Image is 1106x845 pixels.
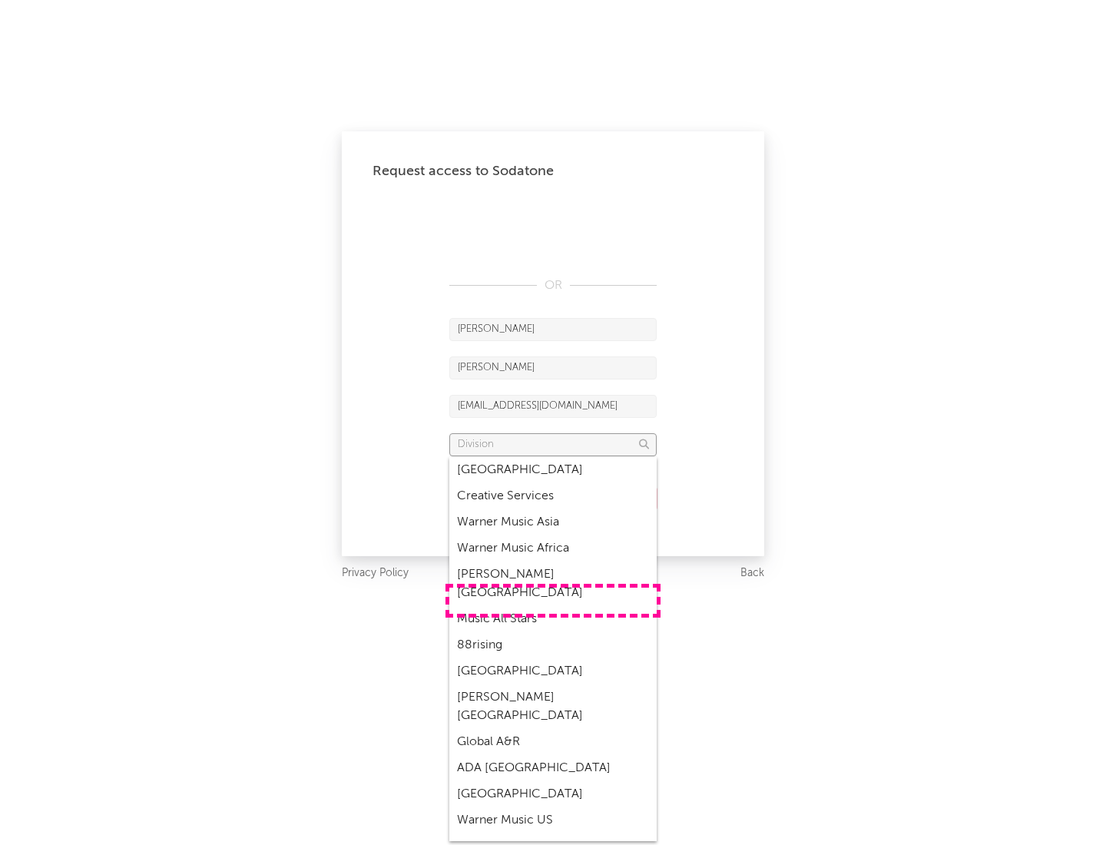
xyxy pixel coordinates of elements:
[449,356,657,379] input: Last Name
[449,729,657,755] div: Global A&R
[449,483,657,509] div: Creative Services
[449,632,657,658] div: 88rising
[449,433,657,456] input: Division
[740,564,764,583] a: Back
[449,277,657,295] div: OR
[449,535,657,562] div: Warner Music Africa
[449,755,657,781] div: ADA [GEOGRAPHIC_DATA]
[449,658,657,684] div: [GEOGRAPHIC_DATA]
[449,807,657,833] div: Warner Music US
[449,781,657,807] div: [GEOGRAPHIC_DATA]
[342,564,409,583] a: Privacy Policy
[449,606,657,632] div: Music All Stars
[449,684,657,729] div: [PERSON_NAME] [GEOGRAPHIC_DATA]
[373,162,733,181] div: Request access to Sodatone
[449,562,657,606] div: [PERSON_NAME] [GEOGRAPHIC_DATA]
[449,395,657,418] input: Email
[449,457,657,483] div: [GEOGRAPHIC_DATA]
[449,318,657,341] input: First Name
[449,509,657,535] div: Warner Music Asia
